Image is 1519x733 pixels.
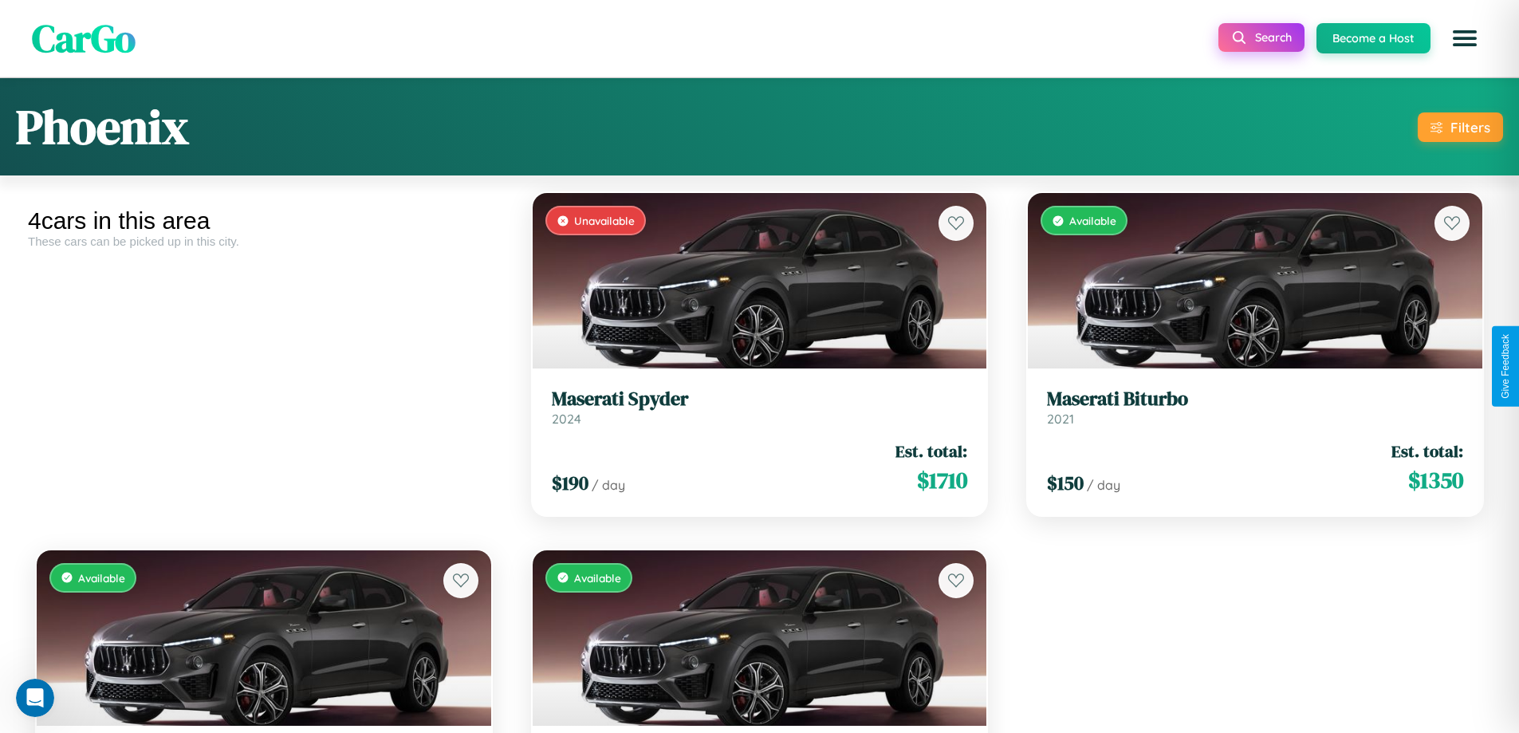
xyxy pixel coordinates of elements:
div: 4 cars in this area [28,207,500,234]
span: / day [592,477,625,493]
span: $ 190 [552,470,588,496]
button: Filters [1418,112,1503,142]
h1: Phoenix [16,94,189,160]
button: Open menu [1442,16,1487,61]
span: Est. total: [895,439,967,463]
span: Est. total: [1391,439,1463,463]
div: Give Feedback [1500,334,1511,399]
span: / day [1087,477,1120,493]
div: These cars can be picked up in this city. [28,234,500,248]
span: 2024 [552,411,581,427]
h3: Maserati Biturbo [1047,388,1463,411]
span: Search [1255,30,1292,45]
div: Filters [1450,119,1490,136]
span: $ 1710 [917,464,967,496]
span: CarGo [32,12,136,65]
span: Available [78,571,125,585]
span: 2021 [1047,411,1074,427]
span: Unavailable [574,214,635,227]
span: Available [1069,214,1116,227]
a: Maserati Biturbo2021 [1047,388,1463,427]
span: Available [574,571,621,585]
h3: Maserati Spyder [552,388,968,411]
button: Search [1218,23,1305,52]
a: Maserati Spyder2024 [552,388,968,427]
span: $ 150 [1047,470,1084,496]
iframe: Intercom live chat [16,679,54,717]
span: $ 1350 [1408,464,1463,496]
button: Become a Host [1316,23,1430,53]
